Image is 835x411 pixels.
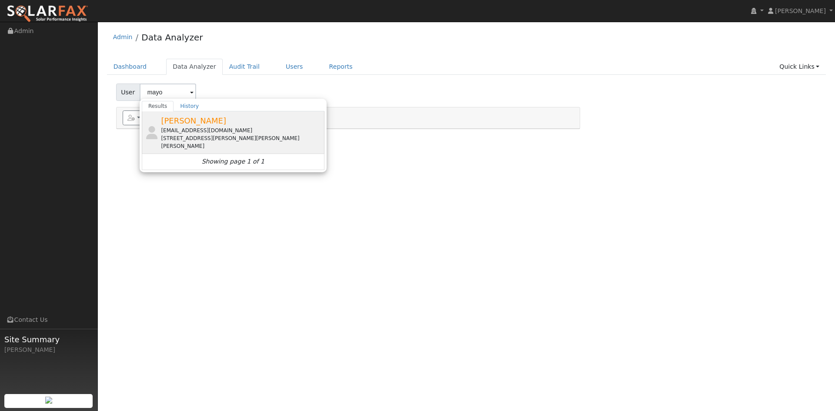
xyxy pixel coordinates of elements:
a: Results [142,101,174,111]
h5: No User Selected [123,110,574,125]
div: [EMAIL_ADDRESS][DOMAIN_NAME] [161,127,322,134]
a: Users [279,59,310,75]
a: Dashboard [107,59,154,75]
span: [PERSON_NAME] [775,7,826,14]
i: Showing page 1 of 1 [202,157,264,166]
div: [PERSON_NAME] [4,345,93,354]
a: Quick Links [773,59,826,75]
span: Site Summary [4,334,93,345]
img: retrieve [45,397,52,404]
input: Select a User [140,84,196,101]
span: User [116,84,140,101]
span: [PERSON_NAME] [161,116,226,125]
a: History [174,101,205,111]
a: Admin [113,33,133,40]
div: [STREET_ADDRESS][PERSON_NAME][PERSON_NAME][PERSON_NAME] [161,134,322,150]
a: Reports [323,59,359,75]
a: Audit Trail [223,59,266,75]
img: SolarFax [7,5,88,23]
a: Data Analyzer [141,32,203,43]
a: Data Analyzer [166,59,223,75]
